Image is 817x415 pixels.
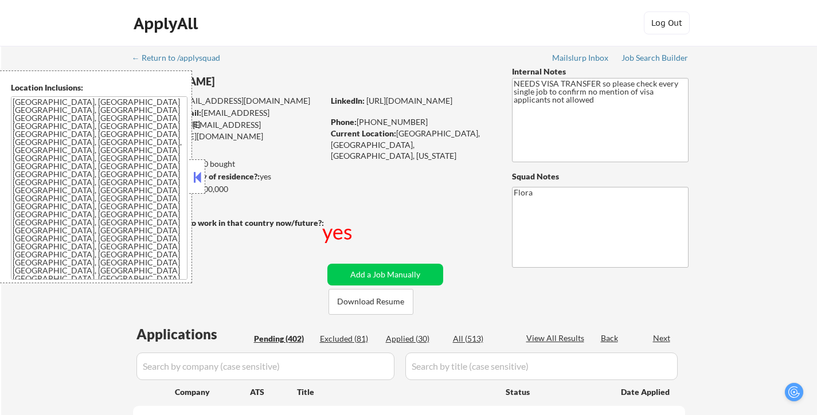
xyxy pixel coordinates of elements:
[552,53,609,65] a: Mailslurp Inbox
[552,54,609,62] div: Mailslurp Inbox
[331,116,493,128] div: [PHONE_NUMBER]
[132,54,231,62] div: ← Return to /applysquad
[331,128,396,138] strong: Current Location:
[250,386,297,398] div: ATS
[134,107,323,130] div: [EMAIL_ADDRESS][DOMAIN_NAME]
[297,386,495,398] div: Title
[134,95,323,107] div: [EMAIL_ADDRESS][DOMAIN_NAME]
[133,119,323,142] div: [EMAIL_ADDRESS][PERSON_NAME][DOMAIN_NAME]
[653,332,671,344] div: Next
[132,171,320,182] div: yes
[526,332,588,344] div: View All Results
[621,54,689,62] div: Job Search Builder
[621,53,689,65] a: Job Search Builder
[601,332,619,344] div: Back
[329,289,413,315] button: Download Resume
[134,14,201,33] div: ApplyAll
[453,333,510,344] div: All (513)
[331,128,493,162] div: [GEOGRAPHIC_DATA], [GEOGRAPHIC_DATA], [GEOGRAPHIC_DATA], [US_STATE]
[320,333,377,344] div: Excluded (81)
[132,183,323,195] div: $200,000
[11,82,187,93] div: Location Inclusions:
[327,264,443,285] button: Add a Job Manually
[512,171,689,182] div: Squad Notes
[322,217,355,246] div: yes
[386,333,443,344] div: Applied (30)
[136,353,394,380] input: Search by company (case sensitive)
[133,218,324,228] strong: Will need Visa to work in that country now/future?:
[405,353,678,380] input: Search by title (case sensitive)
[133,75,369,89] div: [PERSON_NAME]
[136,327,250,341] div: Applications
[366,96,452,105] a: [URL][DOMAIN_NAME]
[254,333,311,344] div: Pending (402)
[506,381,604,402] div: Status
[132,53,231,65] a: ← Return to /applysquad
[644,11,690,34] button: Log Out
[175,386,250,398] div: Company
[512,66,689,77] div: Internal Notes
[331,96,365,105] strong: LinkedIn:
[132,158,323,170] div: 30 sent / 200 bought
[331,117,357,127] strong: Phone:
[621,386,671,398] div: Date Applied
